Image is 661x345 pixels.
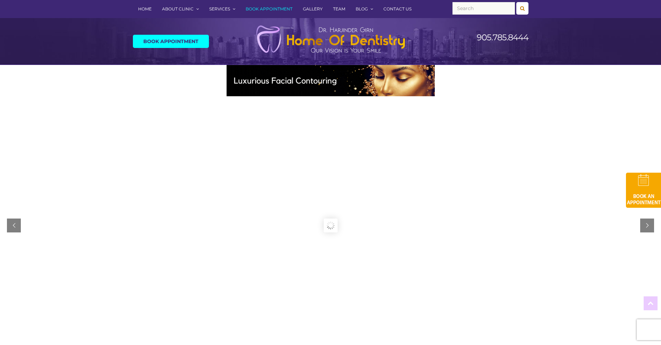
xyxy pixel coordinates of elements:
[626,173,661,208] img: book-an-appointment-hod-gld.png
[452,2,515,15] input: Search
[644,296,658,310] a: Top
[477,32,528,42] a: 905.785.8444
[253,25,409,54] img: Home of Dentistry
[133,35,209,48] a: Book Appointment
[227,65,435,96] img: Medspa-Banner-Virtual-Consultation-2-1.gif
